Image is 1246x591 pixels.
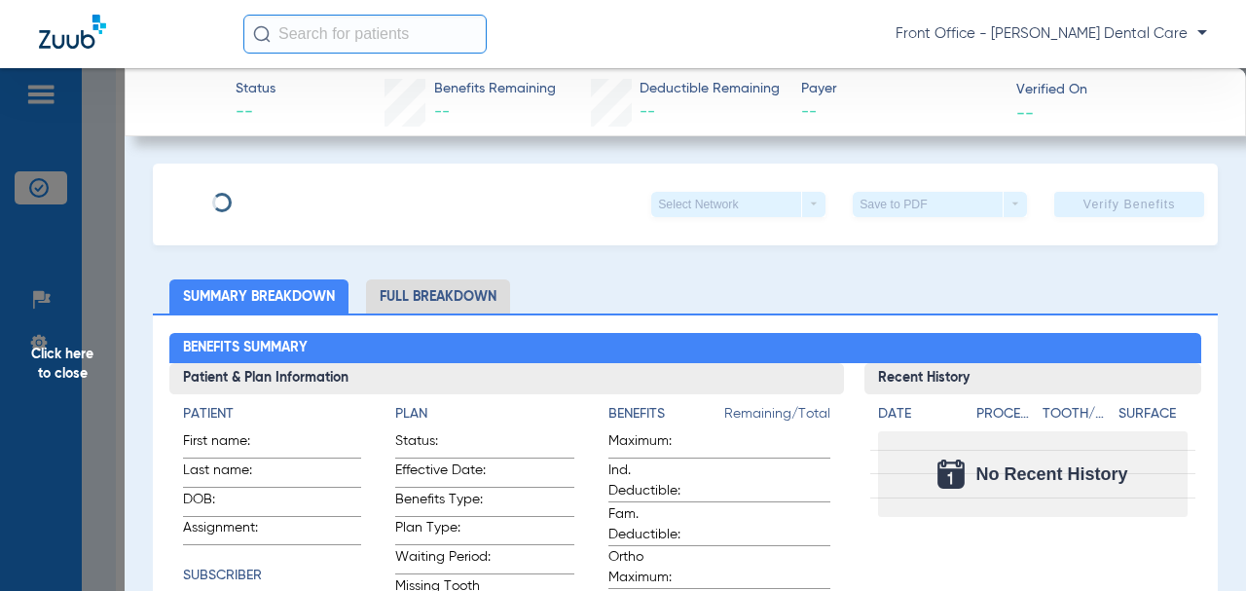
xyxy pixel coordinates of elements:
[801,100,999,125] span: --
[395,431,491,458] span: Status:
[608,504,704,545] span: Fam. Deductible:
[1016,80,1214,100] span: Verified On
[183,566,361,586] h4: Subscriber
[1149,498,1246,591] iframe: Chat Widget
[724,404,830,431] span: Remaining/Total
[169,279,348,314] li: Summary Breakdown
[640,79,780,99] span: Deductible Remaining
[253,25,271,43] img: Search Icon
[395,547,491,573] span: Waiting Period:
[1016,102,1034,123] span: --
[1043,404,1112,425] h4: Tooth/Quad
[1118,404,1188,431] app-breakdown-title: Surface
[976,464,1128,484] span: No Recent History
[434,104,450,120] span: --
[183,404,361,425] h4: Patient
[183,461,278,487] span: Last name:
[608,404,724,431] app-breakdown-title: Benefits
[243,15,487,54] input: Search for patients
[366,279,510,314] li: Full Breakdown
[395,461,491,487] span: Effective Date:
[878,404,960,425] h4: Date
[395,490,491,516] span: Benefits Type:
[640,104,655,120] span: --
[896,24,1207,44] span: Front Office - [PERSON_NAME] Dental Care
[169,363,843,394] h3: Patient & Plan Information
[864,363,1201,394] h3: Recent History
[395,518,491,544] span: Plan Type:
[608,431,704,458] span: Maximum:
[183,431,278,458] span: First name:
[39,15,106,49] img: Zuub Logo
[1118,404,1188,425] h4: Surface
[236,100,275,125] span: --
[169,333,1200,364] h2: Benefits Summary
[434,79,556,99] span: Benefits Remaining
[608,404,724,425] h4: Benefits
[976,404,1036,425] h4: Procedure
[878,404,960,431] app-breakdown-title: Date
[937,460,965,489] img: Calendar
[976,404,1036,431] app-breakdown-title: Procedure
[395,404,573,425] h4: Plan
[236,79,275,99] span: Status
[183,490,278,516] span: DOB:
[608,547,704,588] span: Ortho Maximum:
[801,79,999,99] span: Payer
[183,518,278,544] span: Assignment:
[1043,404,1112,431] app-breakdown-title: Tooth/Quad
[608,461,704,501] span: Ind. Deductible:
